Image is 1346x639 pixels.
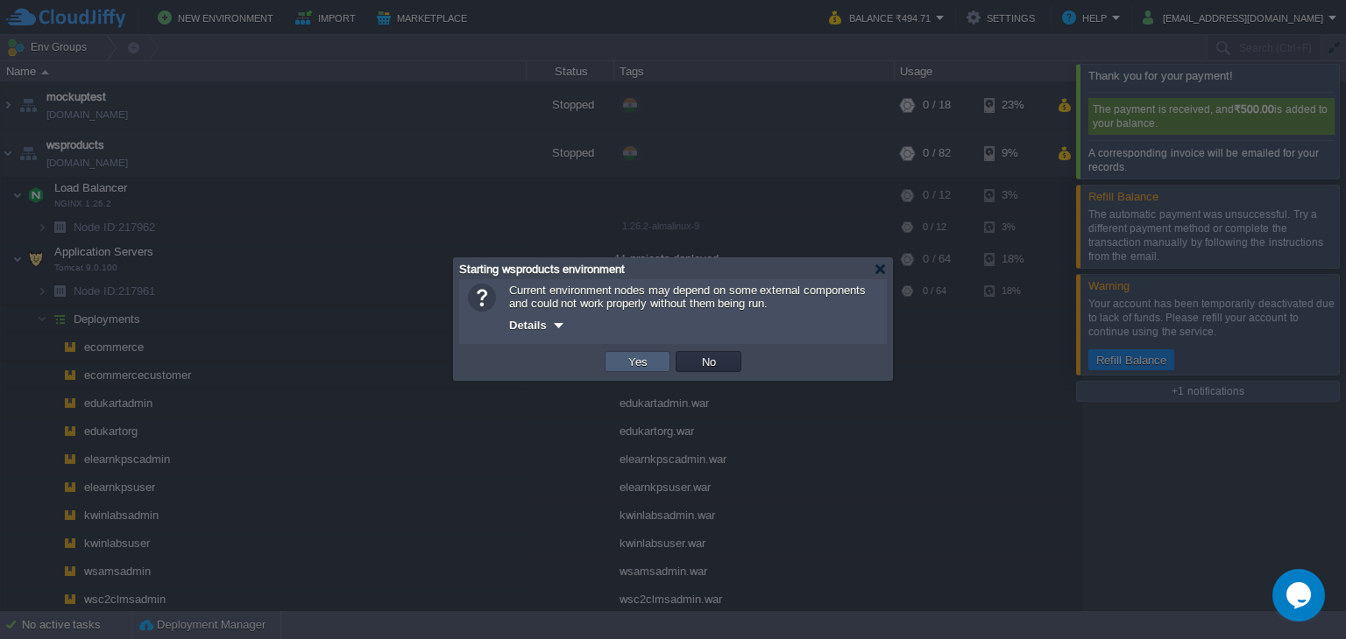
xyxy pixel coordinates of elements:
span: Details [509,319,547,332]
button: No [697,354,721,369]
button: Yes [623,354,653,369]
span: Starting wsproducts environment [459,263,625,276]
iframe: chat widget [1272,569,1328,621]
span: Current environment nodes may depend on some external components and could not work properly with... [509,284,866,310]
